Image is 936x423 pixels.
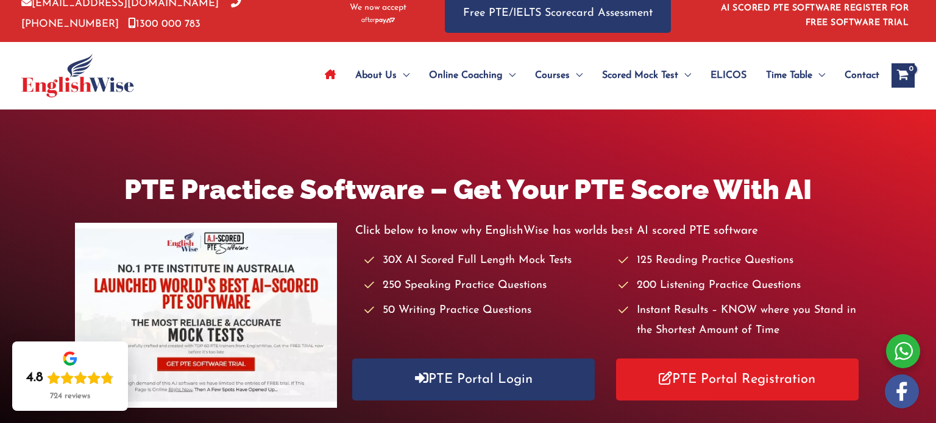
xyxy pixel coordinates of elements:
a: 1300 000 783 [128,19,200,29]
span: Menu Toggle [812,54,825,97]
a: PTE Portal Login [352,358,595,400]
li: 30X AI Scored Full Length Mock Tests [364,251,607,271]
a: View Shopping Cart, empty [892,63,915,88]
span: Menu Toggle [503,54,516,97]
li: 250 Speaking Practice Questions [364,276,607,296]
a: Online CoachingMenu Toggle [419,54,525,97]
img: cropped-ew-logo [21,54,134,97]
img: pte-institute-main [75,223,337,408]
a: ELICOS [701,54,756,97]
span: Courses [535,54,570,97]
li: 125 Reading Practice Questions [619,251,861,271]
div: Rating: 4.8 out of 5 [26,369,114,386]
li: Instant Results – KNOW where you Stand in the Shortest Amount of Time [619,301,861,341]
a: Scored Mock TestMenu Toggle [592,54,701,97]
img: Afterpay-Logo [361,17,395,24]
span: About Us [355,54,397,97]
span: Menu Toggle [397,54,409,97]
span: Menu Toggle [570,54,583,97]
span: ELICOS [711,54,746,97]
a: About UsMenu Toggle [346,54,419,97]
span: We now accept [350,2,406,14]
span: Scored Mock Test [602,54,678,97]
h1: PTE Practice Software – Get Your PTE Score With AI [75,170,861,209]
img: white-facebook.png [885,374,919,408]
span: Contact [845,54,879,97]
a: Time TableMenu Toggle [756,54,835,97]
div: 4.8 [26,369,43,386]
span: Menu Toggle [678,54,691,97]
p: Click below to know why EnglishWise has worlds best AI scored PTE software [355,221,861,241]
span: Time Table [766,54,812,97]
a: PTE Portal Registration [616,358,859,400]
a: Contact [835,54,879,97]
li: 200 Listening Practice Questions [619,276,861,296]
li: 50 Writing Practice Questions [364,301,607,321]
div: 724 reviews [50,391,90,401]
nav: Site Navigation: Main Menu [315,54,879,97]
a: CoursesMenu Toggle [525,54,592,97]
span: Online Coaching [429,54,503,97]
a: AI SCORED PTE SOFTWARE REGISTER FOR FREE SOFTWARE TRIAL [721,4,909,27]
